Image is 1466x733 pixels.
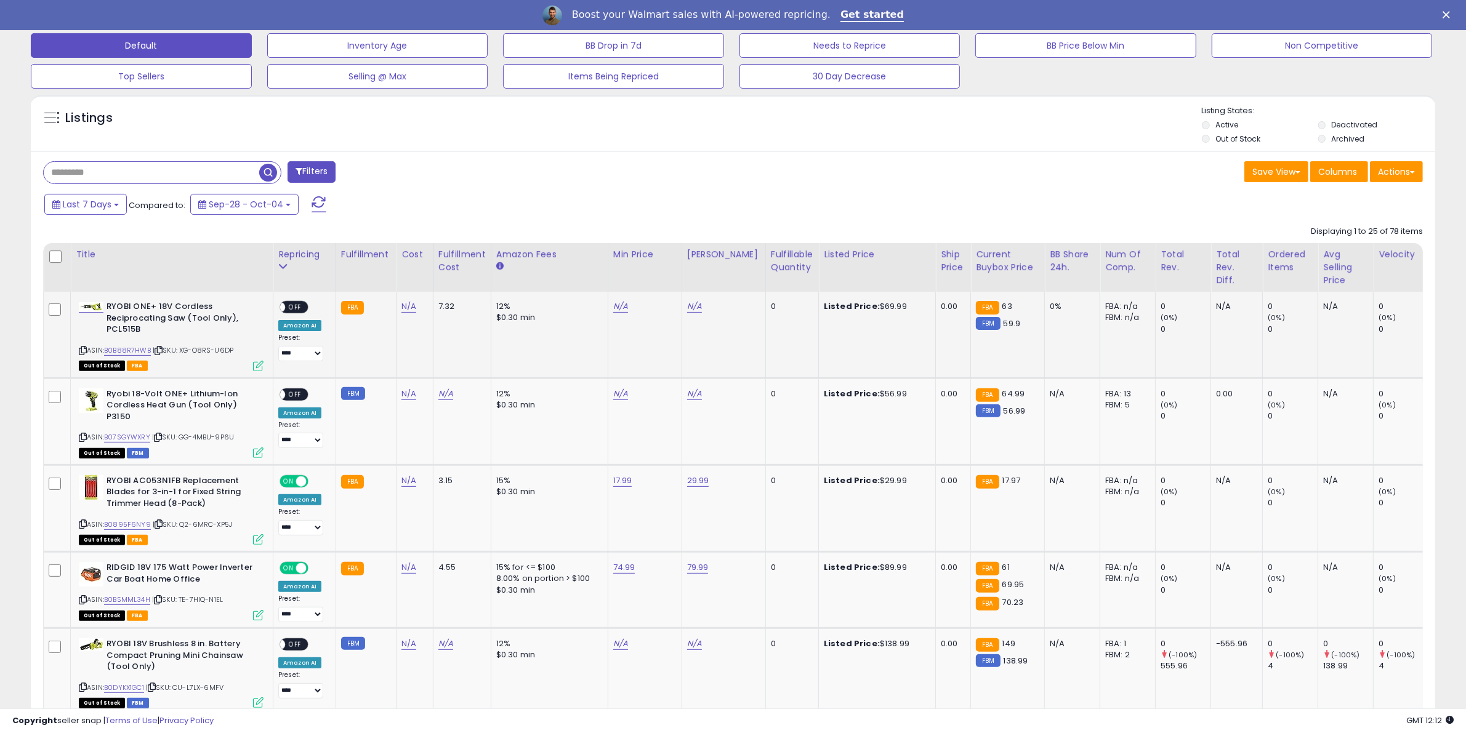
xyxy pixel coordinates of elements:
div: 0 [771,301,809,312]
small: FBA [976,562,999,575]
div: Displaying 1 to 25 of 78 items [1311,226,1423,238]
div: FBM: n/a [1105,573,1146,584]
p: Listing States: [1202,105,1435,117]
button: Needs to Reprice [739,33,961,58]
div: 8.00% on portion > $100 [496,573,598,584]
span: All listings that are currently out of stock and unavailable for purchase on Amazon [79,448,125,459]
div: $56.99 [824,388,926,399]
a: N/A [613,300,628,313]
a: Get started [840,9,904,22]
div: 0% [1050,301,1090,312]
div: 0 [771,638,809,649]
div: FBM: 5 [1105,399,1146,411]
span: 17.97 [1002,475,1021,486]
div: N/A [1323,388,1364,399]
button: Selling @ Max [267,64,488,89]
span: Last 7 Days [63,198,111,210]
div: Close [1443,11,1455,18]
div: Preset: [278,671,326,699]
b: Ryobi 18-Volt ONE+ Lithium-Ion Cordless Heat Gun (Tool Only) P3150 [107,388,256,426]
div: ASIN: [79,388,264,457]
div: 0 [1161,301,1210,312]
b: Listed Price: [824,300,880,312]
span: 138.99 [1004,655,1028,667]
small: FBA [341,562,364,575]
button: Save View [1244,161,1308,182]
label: Archived [1332,134,1365,144]
div: 0 [1379,562,1428,573]
div: Preset: [278,421,326,449]
div: 0 [1379,388,1428,399]
div: 0 [1268,638,1318,649]
div: $0.30 min [496,585,598,596]
img: 51og3ef4iiL._SL40_.jpg [79,475,103,500]
div: Fulfillment Cost [438,248,486,274]
span: 69.95 [1002,579,1025,590]
button: Filters [288,161,336,183]
a: 29.99 [687,475,709,487]
small: (-100%) [1169,650,1197,660]
div: 0.00 [941,388,961,399]
a: B0B88R7HWB [104,345,151,356]
div: N/A [1050,475,1090,486]
div: $0.30 min [496,649,598,660]
div: 0 [1268,324,1318,335]
div: Cost [401,248,428,261]
div: N/A [1050,388,1090,399]
small: (0%) [1379,487,1396,497]
div: Total Rev. Diff. [1216,248,1257,287]
div: Amazon Fees [496,248,603,261]
img: 41-C0Yx9F+L._SL40_.jpg [79,638,103,651]
span: Sep-28 - Oct-04 [209,198,283,210]
small: FBA [976,475,999,489]
div: Velocity [1379,248,1424,261]
span: OFF [285,302,305,313]
h5: Listings [65,110,113,127]
div: 4 [1379,660,1428,671]
small: FBA [976,597,999,611]
span: All listings that are currently out of stock and unavailable for purchase on Amazon [79,611,125,621]
small: (0%) [1268,487,1285,497]
small: FBM [976,654,1000,667]
small: (0%) [1268,400,1285,410]
div: Amazon AI [278,320,321,331]
div: 0 [1268,562,1318,573]
div: 0.00 [1216,388,1253,399]
a: N/A [687,388,702,400]
div: Title [76,248,268,261]
a: 17.99 [613,475,632,487]
div: Num of Comp. [1105,248,1150,274]
div: N/A [1050,638,1090,649]
span: 61 [1002,561,1010,573]
div: 15% for <= $100 [496,562,598,573]
div: [PERSON_NAME] [687,248,760,261]
div: 0 [1379,475,1428,486]
div: $0.30 min [496,486,598,497]
div: 0 [1379,638,1428,649]
div: 0 [1161,475,1210,486]
div: 0.00 [941,562,961,573]
div: FBA: 1 [1105,638,1146,649]
a: N/A [687,638,702,650]
small: FBA [341,475,364,489]
div: Fulfillable Quantity [771,248,813,274]
button: Inventory Age [267,33,488,58]
span: 59.9 [1004,318,1021,329]
a: 79.99 [687,561,709,574]
b: Listed Price: [824,561,880,573]
div: N/A [1323,562,1364,573]
a: N/A [438,388,453,400]
small: (-100%) [1332,650,1360,660]
div: N/A [1216,475,1253,486]
div: 4.55 [438,562,481,573]
small: FBA [976,388,999,402]
small: (0%) [1268,574,1285,583]
button: 30 Day Decrease [739,64,961,89]
button: Top Sellers [31,64,252,89]
a: N/A [401,300,416,313]
div: 0 [1268,301,1318,312]
small: FBA [341,301,364,314]
div: FBM: n/a [1105,486,1146,497]
small: (0%) [1161,313,1178,322]
span: 56.99 [1004,405,1026,417]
